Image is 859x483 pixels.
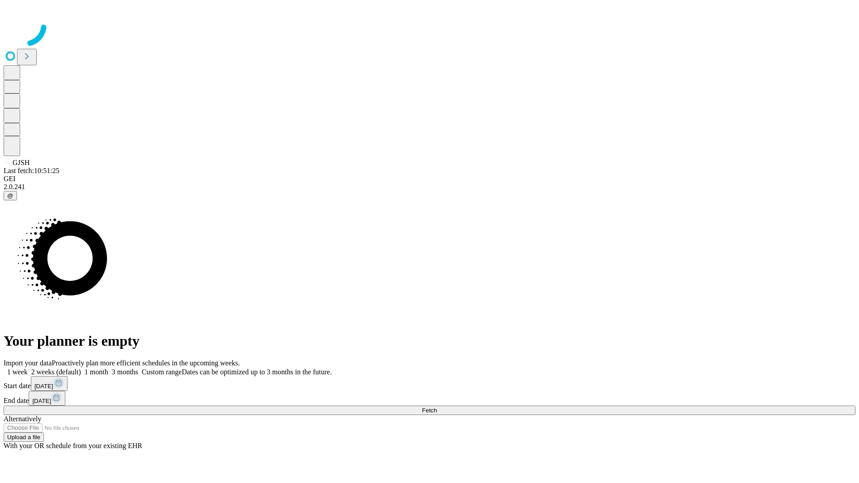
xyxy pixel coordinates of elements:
[34,383,53,390] span: [DATE]
[4,391,855,406] div: End date
[13,159,30,166] span: GJSH
[4,415,41,423] span: Alternatively
[422,407,437,414] span: Fetch
[4,406,855,415] button: Fetch
[4,175,855,183] div: GEI
[4,442,142,449] span: With your OR schedule from your existing EHR
[4,359,52,367] span: Import your data
[31,376,68,391] button: [DATE]
[4,191,17,200] button: @
[4,376,855,391] div: Start date
[4,183,855,191] div: 2.0.241
[52,359,240,367] span: Proactively plan more efficient schedules in the upcoming weeks.
[4,333,855,349] h1: Your planner is empty
[7,368,28,376] span: 1 week
[142,368,182,376] span: Custom range
[4,432,44,442] button: Upload a file
[182,368,332,376] span: Dates can be optimized up to 3 months in the future.
[4,167,60,174] span: Last fetch: 10:51:25
[85,368,108,376] span: 1 month
[31,368,81,376] span: 2 weeks (default)
[29,391,65,406] button: [DATE]
[112,368,138,376] span: 3 months
[7,192,13,199] span: @
[32,398,51,404] span: [DATE]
